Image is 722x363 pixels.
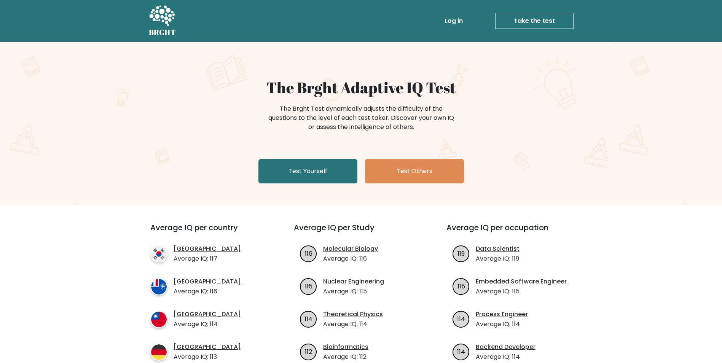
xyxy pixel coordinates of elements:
[476,342,536,352] a: Backend Developer
[457,347,465,356] text: 114
[476,254,520,263] p: Average IQ: 119
[174,320,241,329] p: Average IQ: 114
[323,310,383,319] a: Theoretical Physics
[323,287,384,296] p: Average IQ: 115
[305,347,312,356] text: 112
[323,342,368,352] a: Bioinformatics
[323,352,368,361] p: Average IQ: 112
[174,277,241,286] a: [GEOGRAPHIC_DATA]
[150,311,167,328] img: country
[323,254,378,263] p: Average IQ: 116
[174,352,241,361] p: Average IQ: 113
[258,159,357,183] a: Test Yourself
[149,3,176,39] a: BRGHT
[174,310,241,319] a: [GEOGRAPHIC_DATA]
[323,277,384,286] a: Nuclear Engineering
[495,13,574,29] a: Take the test
[150,223,266,241] h3: Average IQ per country
[476,244,520,253] a: Data Scientist
[174,254,241,263] p: Average IQ: 117
[305,249,312,258] text: 116
[476,277,567,286] a: Embedded Software Engineer
[150,344,167,361] img: country
[174,342,241,352] a: [GEOGRAPHIC_DATA]
[457,249,465,258] text: 119
[323,320,383,329] p: Average IQ: 114
[441,13,466,29] a: Log in
[457,314,465,323] text: 114
[149,28,176,37] h5: BRGHT
[305,282,312,290] text: 115
[323,244,378,253] a: Molecular Biology
[150,278,167,295] img: country
[365,159,464,183] a: Test Others
[476,320,528,329] p: Average IQ: 114
[150,245,167,263] img: country
[175,78,547,97] h1: The Brght Adaptive IQ Test
[446,223,581,241] h3: Average IQ per occupation
[174,244,241,253] a: [GEOGRAPHIC_DATA]
[266,104,456,132] div: The Brght Test dynamically adjusts the difficulty of the questions to the level of each test take...
[476,287,567,296] p: Average IQ: 115
[476,352,536,361] p: Average IQ: 114
[304,314,312,323] text: 114
[476,310,528,319] a: Process Engineer
[457,282,465,290] text: 115
[294,223,428,241] h3: Average IQ per Study
[174,287,241,296] p: Average IQ: 116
